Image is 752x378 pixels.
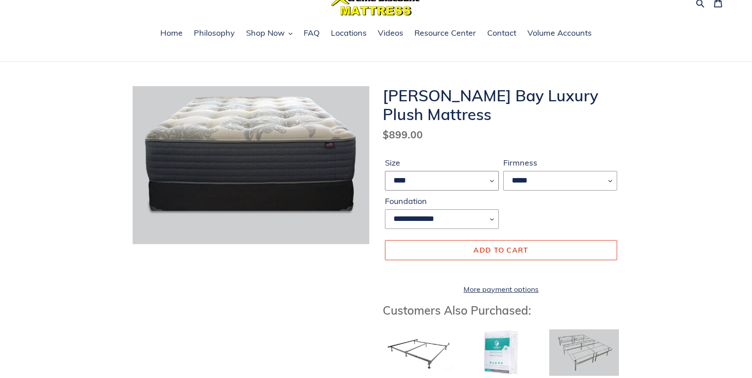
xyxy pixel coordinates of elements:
span: Locations [331,28,367,38]
span: FAQ [304,28,320,38]
button: Shop Now [242,27,297,40]
button: Add to cart [385,240,617,260]
span: $899.00 [383,128,423,141]
img: Bed Frame [383,329,452,376]
a: Videos [373,27,408,40]
span: Resource Center [414,28,476,38]
label: Foundation [385,195,499,207]
label: Firmness [503,157,617,169]
h1: [PERSON_NAME] Bay Luxury Plush Mattress [383,86,619,124]
span: Add to cart [473,245,528,254]
span: Home [160,28,183,38]
a: Philosophy [189,27,239,40]
h3: Customers Also Purchased: [383,303,619,317]
span: Philosophy [194,28,235,38]
label: Size [385,157,499,169]
a: Home [156,27,187,40]
span: Volume Accounts [527,28,592,38]
a: Resource Center [410,27,480,40]
span: Contact [487,28,516,38]
a: Contact [483,27,521,40]
img: Mattress Protector [466,329,536,376]
img: Adjustable Base [549,329,619,376]
a: More payment options [385,284,617,295]
span: Videos [378,28,403,38]
a: Locations [326,27,371,40]
a: FAQ [299,27,324,40]
a: Volume Accounts [523,27,596,40]
span: Shop Now [246,28,285,38]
